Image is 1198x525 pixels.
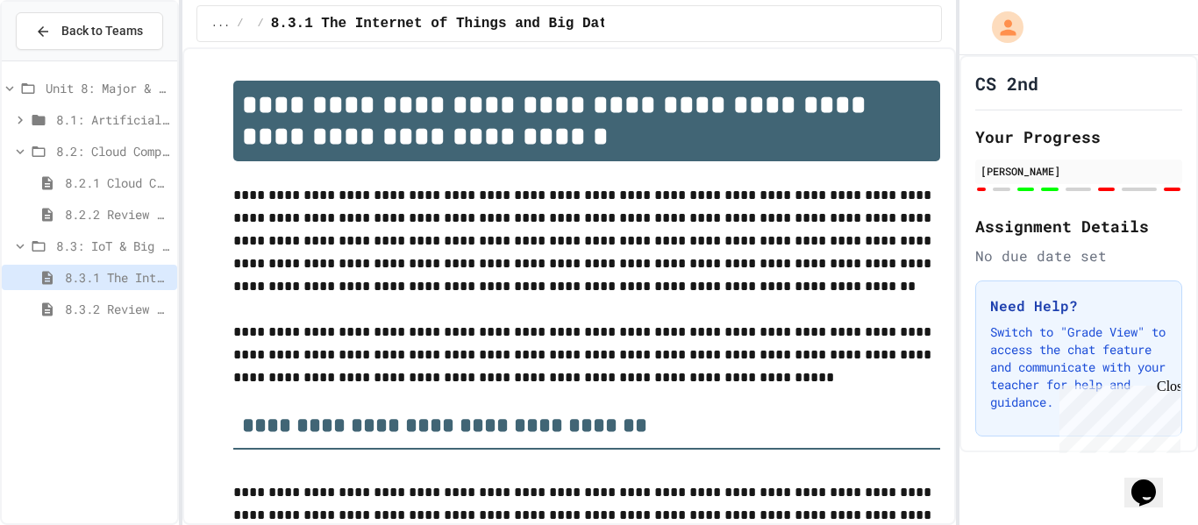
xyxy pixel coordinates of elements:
[975,124,1182,149] h2: Your Progress
[211,17,231,31] span: ...
[65,268,170,287] span: 8.3.1 The Internet of Things and Big Data: Our Connected Digital World
[975,71,1038,96] h1: CS 2nd
[981,163,1177,179] div: [PERSON_NAME]
[65,300,170,318] span: 8.3.2 Review - The Internet of Things and Big Data
[56,110,170,129] span: 8.1: Artificial Intelligence Basics
[1124,455,1180,507] iframe: chat widget
[1052,379,1180,453] iframe: chat widget
[975,245,1182,266] div: No due date set
[7,7,121,111] div: Chat with us now!Close
[258,17,264,31] span: /
[46,79,170,97] span: Unit 8: Major & Emerging Technologies
[237,17,243,31] span: /
[16,12,163,50] button: Back to Teams
[65,174,170,192] span: 8.2.1 Cloud Computing: Transforming the Digital World
[990,323,1167,411] p: Switch to "Grade View" to access the chat feature and communicate with your teacher for help and ...
[65,205,170,223] span: 8.2.2 Review - Cloud Computing
[975,214,1182,238] h2: Assignment Details
[56,237,170,255] span: 8.3: IoT & Big Data
[61,22,143,40] span: Back to Teams
[56,142,170,160] span: 8.2: Cloud Computing
[973,7,1028,47] div: My Account
[271,13,860,34] span: 8.3.1 The Internet of Things and Big Data: Our Connected Digital World
[990,295,1167,316] h3: Need Help?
